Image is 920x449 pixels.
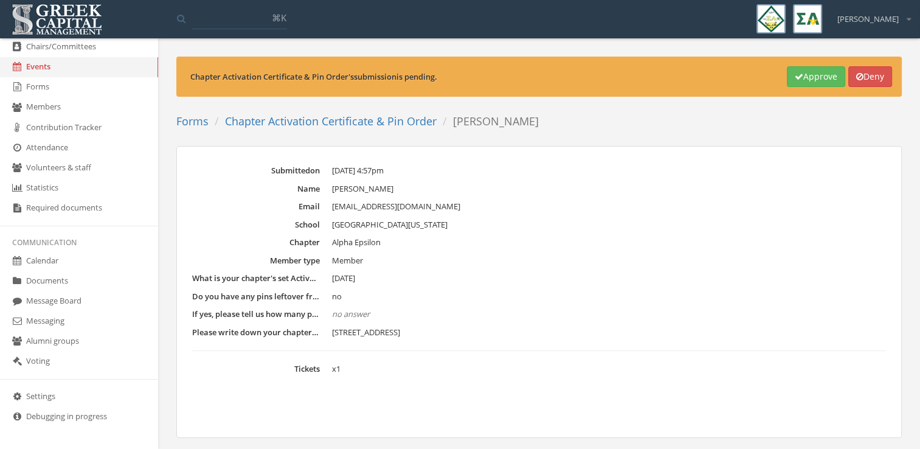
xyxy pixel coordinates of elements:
dt: School [192,219,320,231]
span: [DATE] [332,273,355,284]
dt: What is your chapter's set Activation date for this semester? [192,273,320,284]
dt: Do you have any pins leftover from last semester that your chapter could re-use for this semester? [192,291,320,302]
dt: If yes, please tell us how many pins your chapter has leftover. (If your chapter has leftover pin... [192,308,320,320]
dt: Please write down your chapter's correct shipping address to send the certificates and pins to. [192,327,320,338]
div: Chapter Activation Certificate & Pin Order 's submission is pending. [190,71,787,83]
dt: Tickets [192,363,320,375]
dd: Member [332,255,886,267]
em: no answer [332,308,370,319]
dt: Name [192,183,320,195]
span: [DATE] 4:57pm [332,165,384,176]
span: no [332,291,342,302]
dd: x 1 [332,363,886,375]
button: Deny [848,66,892,87]
a: Chapter Activation Certificate & Pin Order [225,114,437,128]
a: Forms [176,114,209,128]
dd: [EMAIL_ADDRESS][DOMAIN_NAME] [332,201,886,213]
li: [PERSON_NAME] [437,114,539,130]
dd: [PERSON_NAME] [332,183,886,195]
dt: Email [192,201,320,212]
dt: Submitted on [192,165,320,176]
span: [STREET_ADDRESS] [332,327,400,338]
span: ⌘K [272,12,286,24]
dt: Member type [192,255,320,266]
dd: [GEOGRAPHIC_DATA][US_STATE] [332,219,886,231]
dd: Alpha Epsilon [332,237,886,249]
div: [PERSON_NAME] [829,4,911,25]
span: [PERSON_NAME] [837,13,899,25]
dt: Chapter [192,237,320,248]
button: Approve [787,66,845,87]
